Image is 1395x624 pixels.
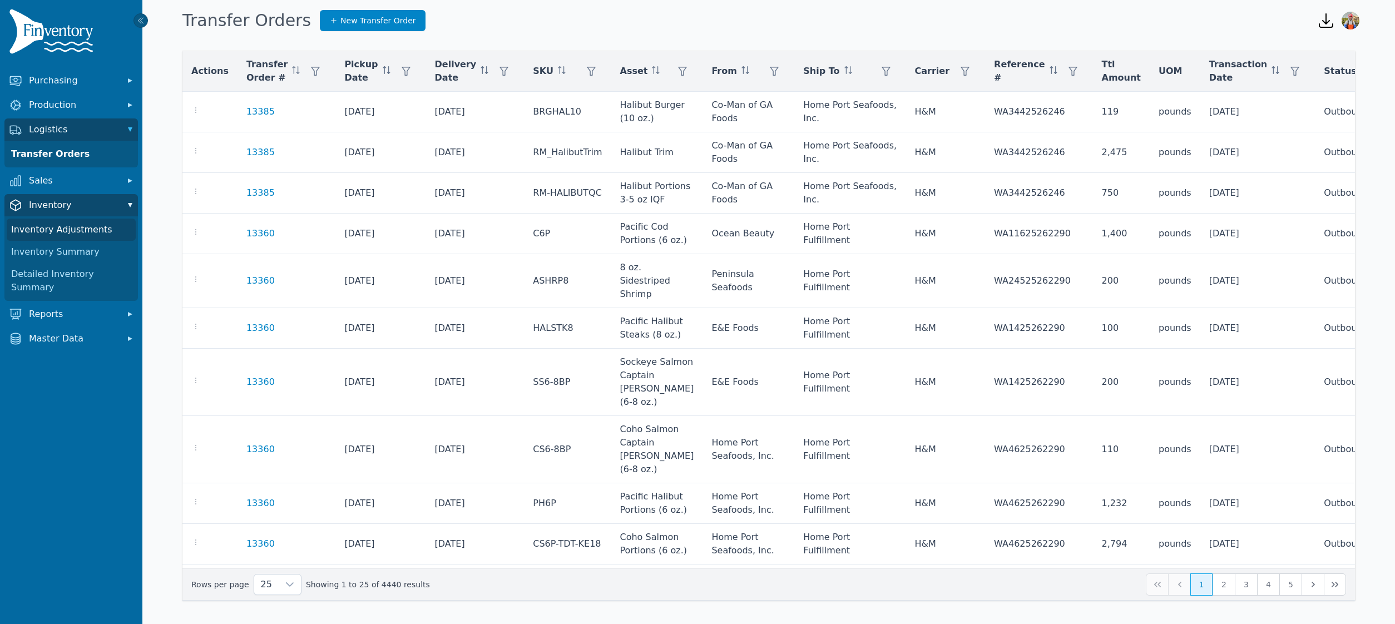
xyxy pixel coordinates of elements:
[985,214,1092,254] td: WA11625262290
[524,524,611,564] td: CS6P-TDT-KE18
[4,170,138,192] button: Sales
[985,254,1092,308] td: WA24525262290
[524,132,611,173] td: RM_HalibutTrim
[320,10,426,31] a: New Transfer Order
[985,92,1092,132] td: WA3442526246
[906,524,986,564] td: H&M
[611,254,703,308] td: 8 oz. Sidestriped Shrimp
[711,65,736,78] span: From
[1093,349,1150,416] td: 200
[1150,173,1200,214] td: pounds
[794,92,906,132] td: Home Port Seafoods, Inc.
[4,303,138,325] button: Reports
[426,349,525,416] td: [DATE]
[29,308,118,321] span: Reports
[246,537,275,551] a: 13360
[335,214,426,254] td: [DATE]
[985,524,1092,564] td: WA4625262290
[426,416,525,483] td: [DATE]
[906,92,986,132] td: H&M
[985,308,1092,349] td: WA1425262290
[1150,214,1200,254] td: pounds
[29,123,118,136] span: Logistics
[1150,524,1200,564] td: pounds
[7,263,136,299] a: Detailed Inventory Summary
[985,349,1092,416] td: WA1425262290
[703,173,794,214] td: Co-Man of GA Foods
[524,483,611,524] td: PH6P
[426,308,525,349] td: [DATE]
[1190,573,1213,596] button: Page 1
[335,92,426,132] td: [DATE]
[906,349,986,416] td: H&M
[524,349,611,416] td: SS6-8BP
[794,173,906,214] td: Home Port Seafoods, Inc.
[1342,12,1359,29] img: Sera Wheeler
[335,173,426,214] td: [DATE]
[335,254,426,308] td: [DATE]
[254,575,279,595] span: Rows per page
[906,254,986,308] td: H&M
[7,143,136,165] a: Transfer Orders
[794,214,906,254] td: Home Port Fulfillment
[794,132,906,173] td: Home Port Seafoods, Inc.
[426,92,525,132] td: [DATE]
[1235,573,1257,596] button: Page 3
[4,118,138,141] button: Logistics
[794,564,906,605] td: RLS [GEOGRAPHIC_DATA]
[1093,564,1150,605] td: 1,400
[1302,573,1324,596] button: Next Page
[703,564,794,605] td: Pacific Seafood Group
[611,416,703,483] td: Coho Salmon Captain [PERSON_NAME] (6-8 oz.)
[335,564,426,605] td: [DATE]
[4,194,138,216] button: Inventory
[29,199,118,212] span: Inventory
[7,219,136,241] a: Inventory Adjustments
[1200,524,1315,564] td: [DATE]
[246,105,275,118] a: 13385
[29,332,118,345] span: Master Data
[29,174,118,187] span: Sales
[794,524,906,564] td: Home Port Fulfillment
[524,254,611,308] td: ASHRP8
[335,308,426,349] td: [DATE]
[1150,132,1200,173] td: pounds
[426,132,525,173] td: [DATE]
[1159,65,1183,78] span: UOM
[306,579,430,590] span: Showing 1 to 25 of 4440 results
[7,241,136,263] a: Inventory Summary
[611,214,703,254] td: Pacific Cod Portions (6 oz.)
[426,524,525,564] td: [DATE]
[426,173,525,214] td: [DATE]
[703,254,794,308] td: Peninsula Seafoods
[1150,349,1200,416] td: pounds
[1093,92,1150,132] td: 119
[191,65,229,78] span: Actions
[426,214,525,254] td: [DATE]
[703,349,794,416] td: E&E Foods
[246,497,275,510] a: 13360
[803,65,839,78] span: Ship To
[1324,65,1357,78] span: Status
[533,65,553,78] span: SKU
[246,227,275,240] a: 13360
[906,416,986,483] td: H&M
[29,98,118,112] span: Production
[906,564,986,605] td: H&M
[703,308,794,349] td: E&E Foods
[1093,214,1150,254] td: 1,400
[1093,524,1150,564] td: 2,794
[1324,573,1346,596] button: Last Page
[340,15,416,26] span: New Transfer Order
[335,132,426,173] td: [DATE]
[611,349,703,416] td: Sockeye Salmon Captain [PERSON_NAME] (6-8 oz.)
[1200,132,1315,173] td: [DATE]
[906,173,986,214] td: H&M
[794,254,906,308] td: Home Port Fulfillment
[9,9,98,58] img: Finventory
[703,483,794,524] td: Home Port Seafoods, Inc.
[1209,58,1268,85] span: Transaction Date
[1150,416,1200,483] td: pounds
[985,173,1092,214] td: WA3442526246
[1093,132,1150,173] td: 2,475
